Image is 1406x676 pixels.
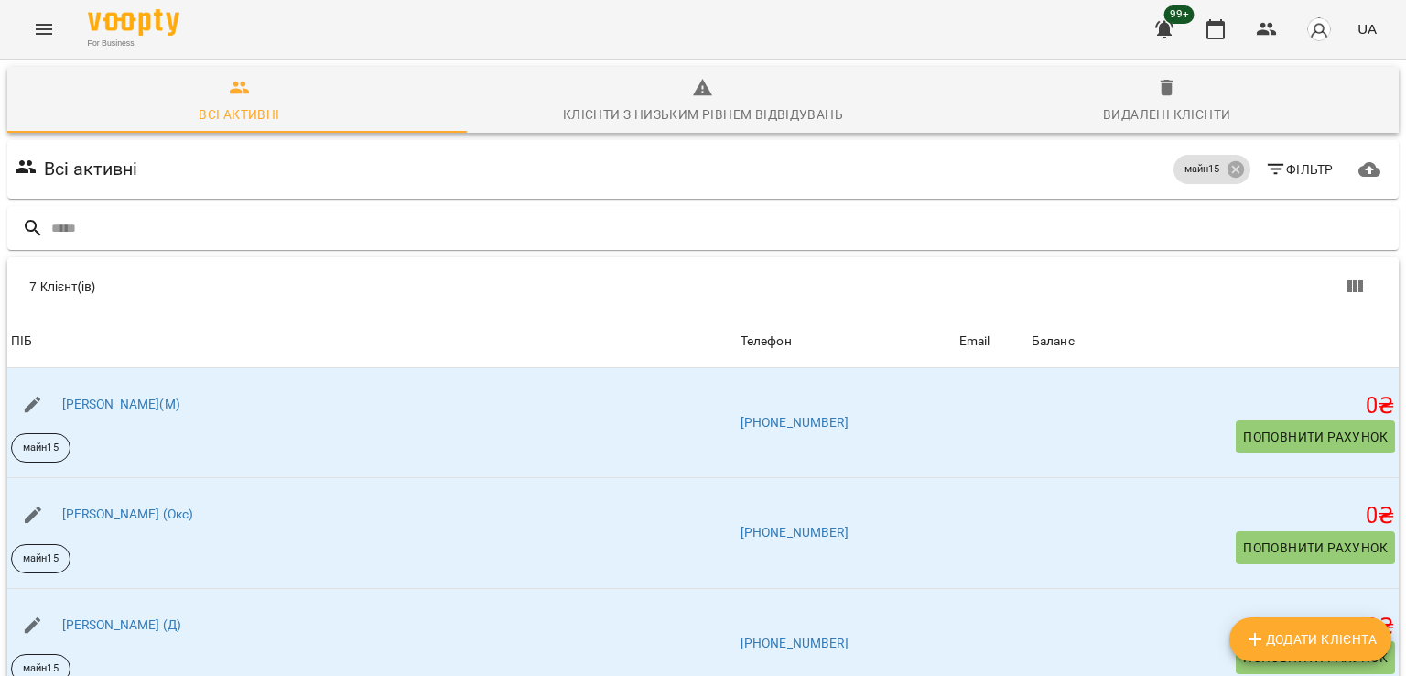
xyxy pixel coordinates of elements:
[741,331,952,353] span: Телефон
[11,544,70,573] div: майн15
[1103,104,1230,125] div: Видалені клієнти
[741,331,792,353] div: Sort
[7,257,1399,316] div: Table Toolbar
[1184,162,1220,178] p: майн15
[741,331,792,353] div: Телефон
[62,397,180,411] a: [PERSON_NAME](М)
[1032,331,1075,353] div: Баланс
[11,331,733,353] span: ПІБ
[1032,331,1395,353] span: Баланс
[1173,155,1250,184] div: майн15
[11,331,32,353] div: Sort
[959,331,1024,353] span: Email
[1032,331,1075,353] div: Sort
[88,9,179,36] img: Voopty Logo
[1243,426,1388,448] span: Поповнити рахунок
[1333,265,1377,309] button: Вигляд колонок
[1032,502,1395,530] h5: 0 ₴
[22,7,66,51] button: Menu
[1350,12,1384,46] button: UA
[1265,158,1334,180] span: Фільтр
[1164,5,1195,24] span: 99+
[1258,153,1341,186] button: Фільтр
[23,441,59,456] p: майн15
[959,331,990,353] div: Email
[44,155,138,183] h6: Всі активні
[11,331,32,353] div: ПІБ
[741,525,849,540] a: [PHONE_NUMBER]
[1032,613,1395,641] h5: 0 ₴
[88,38,179,49] span: For Business
[1236,531,1395,564] button: Поповнити рахунок
[1229,617,1391,661] button: Додати клієнта
[1306,16,1332,42] img: avatar_s.png
[62,617,182,632] a: [PERSON_NAME] (Д)
[563,104,843,125] div: Клієнти з низьким рівнем відвідувань
[741,415,849,430] a: [PHONE_NUMBER]
[1243,537,1388,559] span: Поповнити рахунок
[11,433,70,463] div: майн15
[1357,19,1377,38] span: UA
[62,507,194,521] a: [PERSON_NAME] (Окс)
[1032,392,1395,420] h5: 0 ₴
[1236,641,1395,674] button: Поповнити рахунок
[959,331,990,353] div: Sort
[1236,420,1395,453] button: Поповнити рахунок
[1244,628,1377,650] span: Додати клієнта
[29,278,714,296] div: 7 Клієнт(ів)
[199,104,279,125] div: Всі активні
[23,551,59,567] p: майн15
[741,636,849,650] a: [PHONE_NUMBER]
